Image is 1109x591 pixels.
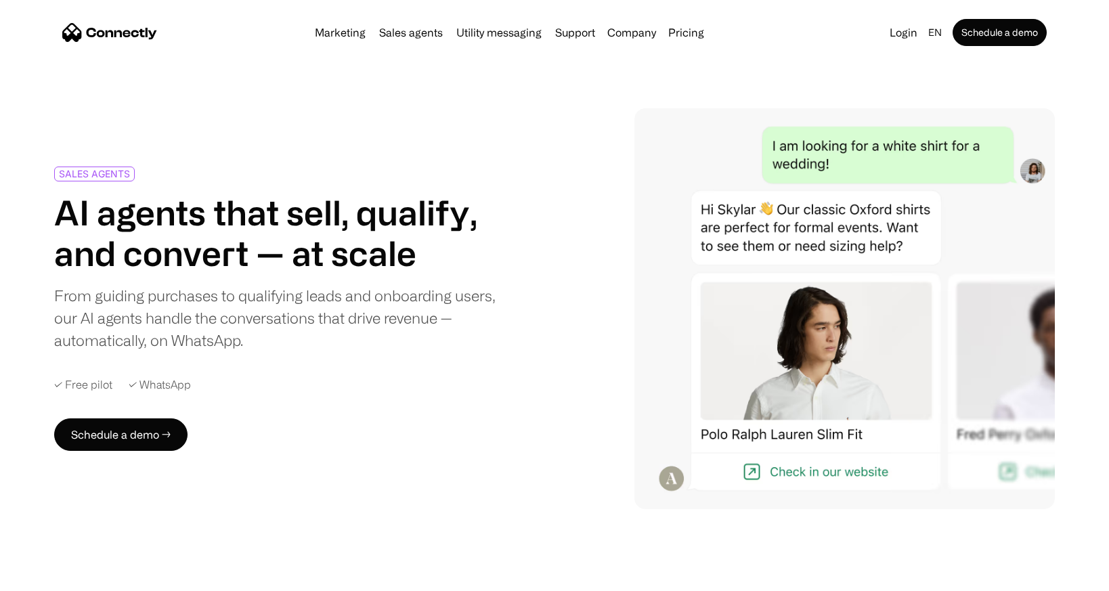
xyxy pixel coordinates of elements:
[59,169,130,179] div: SALES AGENTS
[550,27,601,38] a: Support
[54,418,188,451] a: Schedule a demo →
[663,27,710,38] a: Pricing
[54,284,498,351] div: From guiding purchases to qualifying leads and onboarding users, our AI agents handle the convers...
[27,567,81,586] ul: Language list
[923,23,950,42] div: en
[451,27,547,38] a: Utility messaging
[14,566,81,586] aside: Language selected: English
[62,22,157,43] a: home
[129,378,191,391] div: ✓ WhatsApp
[603,23,660,42] div: Company
[374,27,448,38] a: Sales agents
[54,192,498,273] h1: AI agents that sell, qualify, and convert — at scale
[54,378,112,391] div: ✓ Free pilot
[607,23,656,42] div: Company
[309,27,371,38] a: Marketing
[884,23,923,42] a: Login
[953,19,1047,46] a: Schedule a demo
[928,23,942,42] div: en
